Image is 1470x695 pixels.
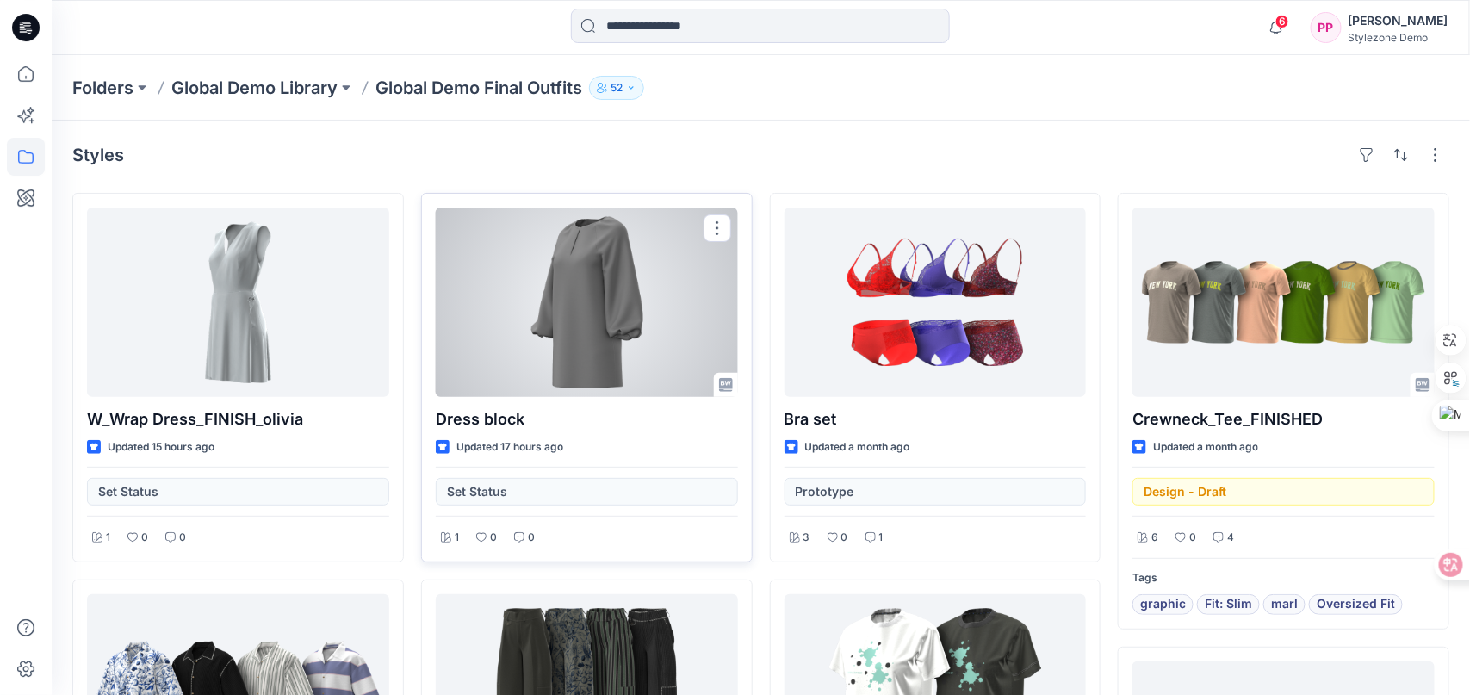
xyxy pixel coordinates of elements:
p: 0 [528,529,535,547]
a: W_Wrap Dress_FINISH_olivia [87,208,389,397]
a: Folders [72,76,133,100]
button: 52 [589,76,644,100]
p: 0 [841,529,848,547]
span: Oversized Fit [1317,594,1395,615]
p: 0 [141,529,148,547]
p: 0 [179,529,186,547]
div: PP [1311,12,1342,43]
p: 1 [879,529,884,547]
span: marl [1271,594,1298,615]
p: Updated a month ago [1153,438,1258,456]
p: Updated 15 hours ago [108,438,214,456]
a: Bra set [785,208,1087,397]
p: 4 [1227,529,1234,547]
p: W_Wrap Dress_FINISH_olivia [87,407,389,431]
div: Stylezone Demo [1349,31,1448,44]
p: Updated 17 hours ago [456,438,563,456]
p: 52 [611,78,623,97]
p: Global Demo Final Outfits [375,76,582,100]
p: 1 [455,529,459,547]
span: 6 [1275,15,1289,28]
p: 0 [490,529,497,547]
h4: Styles [72,145,124,165]
p: 3 [803,529,810,547]
a: Crewneck_Tee_FINISHED [1132,208,1435,397]
p: Bra set [785,407,1087,431]
span: Fit: Slim [1205,594,1252,615]
p: Dress block [436,407,738,431]
a: Global Demo Library [171,76,338,100]
span: graphic [1140,594,1186,615]
p: Crewneck_Tee_FINISHED [1132,407,1435,431]
p: 1 [106,529,110,547]
p: 0 [1189,529,1196,547]
p: Updated a month ago [805,438,910,456]
div: [PERSON_NAME] [1349,10,1448,31]
p: 6 [1151,529,1158,547]
p: Tags [1132,569,1435,587]
a: Dress block [436,208,738,397]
